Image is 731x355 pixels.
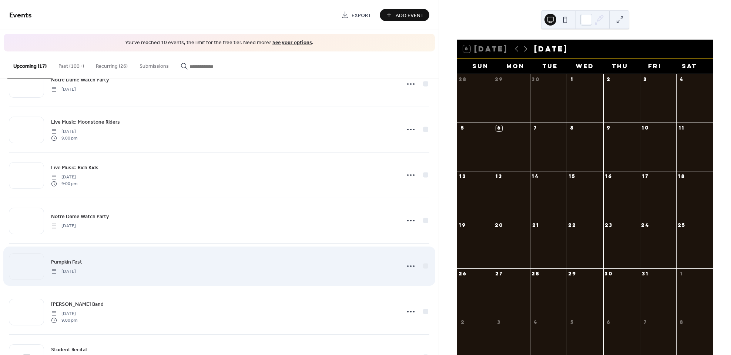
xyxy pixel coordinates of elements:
span: [DATE] [51,310,77,317]
div: 2 [460,319,466,326]
div: 30 [606,271,612,277]
span: [DATE] [51,268,76,275]
div: 14 [533,174,539,180]
span: [DATE] [51,86,76,93]
div: 19 [460,222,466,228]
div: 30 [533,76,539,83]
div: Sat [672,58,707,74]
div: 26 [460,271,466,277]
span: Events [9,8,32,23]
div: 8 [569,125,576,131]
div: 10 [642,125,648,131]
button: Upcoming (17) [7,51,53,78]
span: Export [352,11,371,19]
div: 18 [679,174,685,180]
a: Live Music: Moonstone Riders [51,118,120,126]
div: 4 [533,319,539,326]
div: 28 [460,76,466,83]
span: Notre Dame Watch Party [51,212,109,220]
div: 3 [642,76,648,83]
div: 6 [496,125,502,131]
div: 28 [533,271,539,277]
div: 29 [569,271,576,277]
div: 13 [496,174,502,180]
div: 20 [496,222,502,228]
div: 31 [642,271,648,277]
div: 5 [569,319,576,326]
div: 4 [679,76,685,83]
div: 11 [679,125,685,131]
span: [DATE] [51,128,77,135]
div: 5 [460,125,466,131]
span: [DATE] [51,174,77,180]
div: 8 [679,319,685,326]
div: Fri [637,58,672,74]
a: [PERSON_NAME] Band [51,300,104,308]
div: 17 [642,174,648,180]
a: Student Recital [51,345,87,354]
div: Mon [498,58,533,74]
div: 1 [679,271,685,277]
div: 7 [642,319,648,326]
div: 7 [533,125,539,131]
button: Past (100+) [53,51,90,78]
div: 22 [569,222,576,228]
button: Recurring (26) [90,51,134,78]
div: Sun [463,58,498,74]
a: Export [336,9,377,21]
div: 15 [569,174,576,180]
div: 12 [460,174,466,180]
div: 9 [606,125,612,131]
button: Submissions [134,51,175,78]
div: 6 [606,319,612,326]
div: 23 [606,222,612,228]
a: Pumpkin Fest [51,258,82,266]
div: 25 [679,222,685,228]
span: [DATE] [51,222,76,229]
div: 29 [496,76,502,83]
div: 1 [569,76,576,83]
span: Student Recital [51,346,87,354]
div: Thu [603,58,637,74]
a: Live Music: Rich Kids [51,163,98,172]
div: 21 [533,222,539,228]
div: 16 [606,174,612,180]
span: 9:00 pm [51,317,77,324]
div: Tue [533,58,567,74]
div: 2 [606,76,612,83]
a: See your options [272,38,312,48]
a: Notre Dame Watch Party [51,212,109,221]
div: 27 [496,271,502,277]
a: Notre Dame Watch Party [51,76,109,84]
div: 3 [496,319,502,326]
span: Live Music: Rich Kids [51,164,98,171]
span: 9:00 pm [51,135,77,142]
div: 24 [642,222,648,228]
span: 9:00 pm [51,181,77,187]
span: You've reached 10 events, the limit for the free tier. Need more? . [11,39,427,47]
div: Wed [567,58,602,74]
div: [DATE] [534,44,568,54]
